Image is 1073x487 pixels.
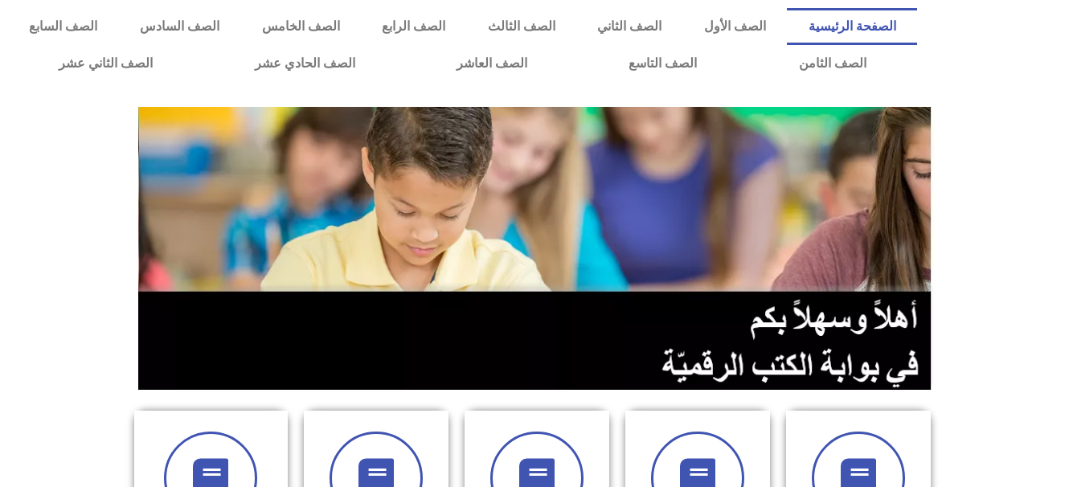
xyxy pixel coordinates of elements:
a: الصف الثامن [747,45,916,82]
a: الصف العاشر [406,45,578,82]
a: الصف الأول [683,8,788,45]
a: الصف الثاني عشر [8,45,203,82]
a: الصف السابع [8,8,119,45]
a: الصف السادس [119,8,241,45]
a: الصف التاسع [578,45,747,82]
a: الصف الثاني [576,8,683,45]
a: الصفحة الرئيسية [787,8,917,45]
a: الصف الثالث [466,8,576,45]
a: الصف الحادي عشر [203,45,405,82]
a: الصف الرابع [361,8,467,45]
a: الصف الخامس [240,8,361,45]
